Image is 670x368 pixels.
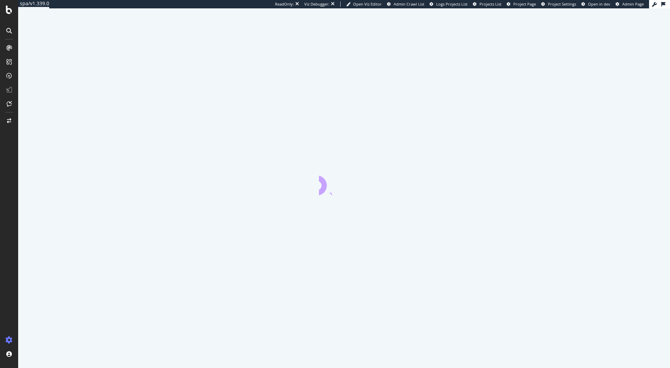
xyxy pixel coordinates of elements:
[436,1,468,7] span: Logs Projects List
[387,1,424,7] a: Admin Crawl List
[507,1,536,7] a: Project Page
[588,1,610,7] span: Open in dev
[353,1,382,7] span: Open Viz Editor
[430,1,468,7] a: Logs Projects List
[304,1,329,7] div: Viz Debugger:
[275,1,294,7] div: ReadOnly:
[394,1,424,7] span: Admin Crawl List
[319,170,369,195] div: animation
[479,1,501,7] span: Projects List
[346,1,382,7] a: Open Viz Editor
[581,1,610,7] a: Open in dev
[473,1,501,7] a: Projects List
[616,1,644,7] a: Admin Page
[548,1,576,7] span: Project Settings
[513,1,536,7] span: Project Page
[622,1,644,7] span: Admin Page
[541,1,576,7] a: Project Settings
